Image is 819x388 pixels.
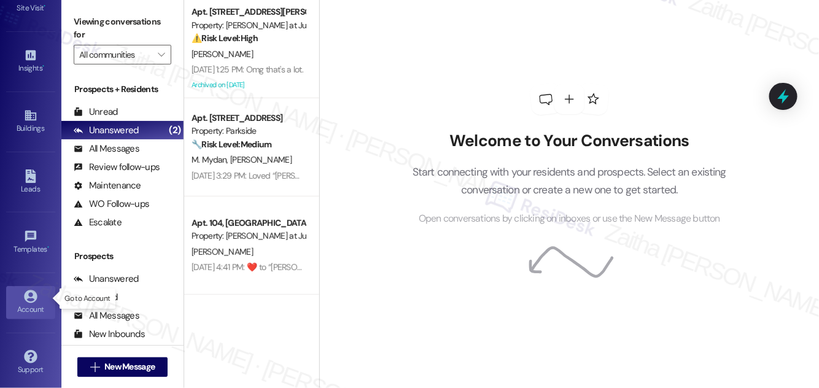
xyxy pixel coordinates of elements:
[192,170,798,181] div: [DATE] 3:29 PM: Loved “[PERSON_NAME] (Parkside): Happy to help! I just got a response from the te...
[190,77,306,93] div: Archived on [DATE]
[74,273,139,285] div: Unanswered
[74,142,139,155] div: All Messages
[74,328,145,341] div: New Inbounds
[74,216,122,229] div: Escalate
[192,230,305,243] div: Property: [PERSON_NAME] at June Road
[74,309,139,322] div: All Messages
[166,121,184,140] div: (2)
[192,262,713,273] div: [DATE] 4:41 PM: ​❤️​ to “ [PERSON_NAME] ([PERSON_NAME] at June Road): You're welcome, [PERSON_NAM...
[90,362,99,372] i: 
[419,211,720,227] span: Open conversations by clicking on inboxes or use the New Message button
[6,286,55,319] a: Account
[192,125,305,138] div: Property: Parkside
[6,226,55,259] a: Templates •
[74,161,160,174] div: Review follow-ups
[192,33,258,44] strong: ⚠️ Risk Level: High
[64,293,110,304] p: Go to Account
[74,198,149,211] div: WO Follow-ups
[230,154,292,165] span: [PERSON_NAME]
[192,19,305,32] div: Property: [PERSON_NAME] at June Road
[192,217,305,230] div: Apt. 104, [GEOGRAPHIC_DATA][PERSON_NAME] at June Road 2
[74,124,139,137] div: Unanswered
[158,50,165,60] i: 
[42,62,44,71] span: •
[6,45,55,78] a: Insights •
[77,357,168,377] button: New Message
[192,64,303,75] div: [DATE] 1:25 PM: Omg that's a lot.
[394,163,745,198] p: Start connecting with your residents and prospects. Select an existing conversation or create a n...
[192,139,271,150] strong: 🔧 Risk Level: Medium
[74,179,141,192] div: Maintenance
[104,360,155,373] span: New Message
[74,12,171,45] label: Viewing conversations for
[6,346,55,379] a: Support
[47,243,49,252] span: •
[61,83,184,96] div: Prospects + Residents
[192,49,253,60] span: [PERSON_NAME]
[79,45,152,64] input: All communities
[44,2,46,10] span: •
[192,6,305,18] div: Apt. [STREET_ADDRESS][PERSON_NAME]
[61,250,184,263] div: Prospects
[74,291,118,304] div: Unread
[192,246,253,257] span: [PERSON_NAME]
[6,105,55,138] a: Buildings
[394,131,745,151] h2: Welcome to Your Conversations
[192,154,230,165] span: M. Mydan
[6,166,55,199] a: Leads
[192,112,305,125] div: Apt. [STREET_ADDRESS]
[74,106,118,118] div: Unread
